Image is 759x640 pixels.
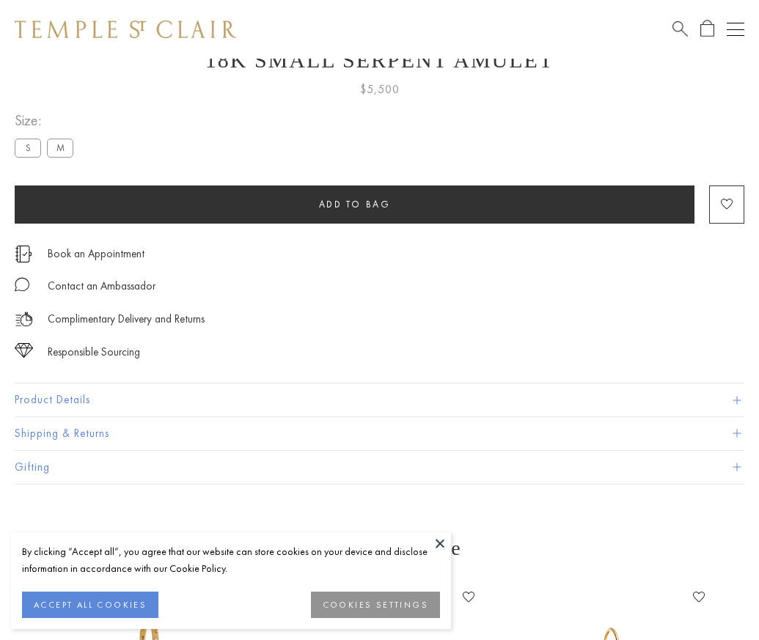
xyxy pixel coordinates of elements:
[22,592,158,618] button: ACCEPT ALL COOKIES
[15,343,33,358] img: icon_sourcing.svg
[15,417,744,450] button: Shipping & Returns
[672,20,688,38] a: Search
[15,451,744,484] button: Gifting
[48,277,155,295] div: Contact an Ambassador
[48,343,140,361] div: Responsible Sourcing
[15,383,744,416] button: Product Details
[15,277,29,292] img: MessageIcon-01_2.svg
[22,543,440,577] div: By clicking “Accept all”, you agree that our website can store cookies on your device and disclos...
[15,21,236,38] img: Temple St. Clair
[700,20,714,38] a: Open Shopping Bag
[47,139,73,157] label: M
[15,246,32,262] img: icon_appointment.svg
[15,310,33,328] img: icon_delivery.svg
[15,108,79,133] span: Size:
[15,48,744,73] h1: 18K Small Serpent Amulet
[48,310,205,328] p: Complimentary Delivery and Returns
[319,198,391,210] span: Add to bag
[727,21,744,38] button: Open navigation
[48,246,144,262] a: Book an Appointment
[15,185,694,224] button: Add to bag
[360,80,400,99] span: $5,500
[15,139,41,157] label: S
[311,592,440,618] button: COOKIES SETTINGS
